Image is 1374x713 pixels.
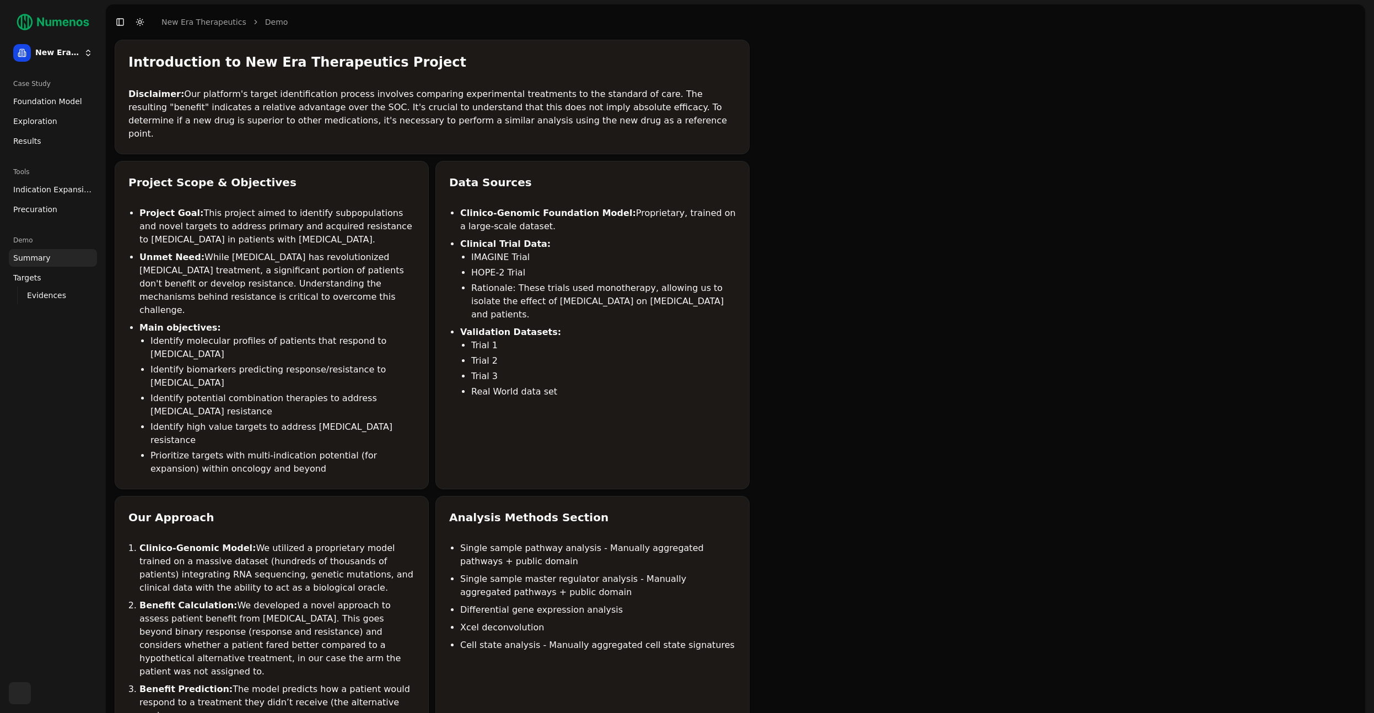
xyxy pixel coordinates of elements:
li: Cell state analysis - Manually aggregated cell state signatures [460,639,736,652]
div: Case Study [9,75,97,93]
li: We utilized a proprietary model trained on a massive dataset (hundreds of thousands of patients) ... [139,542,415,595]
a: New Era Therapeutics [161,17,246,28]
span: Summary [13,252,51,263]
strong: Main objectives: [139,322,221,333]
a: Demo [265,17,288,28]
strong: Validation Datasets: [460,327,561,337]
div: Tools [9,163,97,181]
li: Trial 1 [471,339,736,352]
a: Results [9,132,97,150]
strong: Clinico-Genomic Model: [139,543,256,553]
li: While [MEDICAL_DATA] has revolutionized [MEDICAL_DATA] treatment, a significant portion of patien... [139,251,415,317]
a: Foundation Model [9,93,97,110]
li: Identify molecular profiles of patients that respond to [MEDICAL_DATA] [150,334,415,361]
li: HOPE-2 Trial [471,266,736,279]
li: We developed a novel approach to assess patient benefit from [MEDICAL_DATA]. This goes beyond bin... [139,599,415,678]
span: New Era Therapeutics [35,48,79,58]
div: Project Scope & Objectives [128,175,415,190]
span: Foundation Model [13,96,82,107]
strong: Project Goal: [139,208,203,218]
span: Exploration [13,116,57,127]
li: This project aimed to identify subpopulations and novel targets to address primary and acquired r... [139,207,415,246]
div: Introduction to New Era Therapeutics Project [128,53,736,71]
li: Single sample pathway analysis - Manually aggregated pathways + public domain [460,542,736,568]
p: Our platform's target identification process involves comparing experimental treatments to the st... [128,88,736,141]
li: Proprietary, trained on a large-scale dataset. [460,207,736,233]
strong: Disclaimer: [128,89,184,99]
span: Precuration [13,204,57,215]
a: Summary [9,249,97,267]
span: Targets [13,272,41,283]
span: Results [13,136,41,147]
li: IMAGINE Trial [471,251,736,264]
a: Precuration [9,201,97,218]
li: Differential gene expression analysis [460,603,736,617]
li: Trial 2 [471,354,736,368]
li: Single sample master regulator analysis - Manually aggregated pathways + public domain [460,572,736,599]
li: Prioritize targets with multi-indication potential (for expansion) within oncology and beyond [150,449,415,476]
div: Demo [9,231,97,249]
li: Identify potential combination therapies to address [MEDICAL_DATA] resistance [150,392,415,418]
li: Xcel deconvolution [460,621,736,634]
li: Trial 3 [471,370,736,383]
li: Rationale: These trials used monotherapy, allowing us to isolate the effect of [MEDICAL_DATA] on ... [471,282,736,321]
div: Analysis Methods Section [449,510,736,525]
strong: Benefit Prediction: [139,684,233,694]
button: New Era Therapeutics [9,40,97,66]
strong: Clinical Trial Data: [460,239,551,249]
strong: Clinico-Genomic Foundation Model: [460,208,636,218]
strong: Benefit Calculation: [139,600,237,611]
img: Numenos [9,9,97,35]
strong: Unmet Need: [139,252,204,262]
a: Indication Expansion [9,181,97,198]
span: Indication Expansion [13,184,93,195]
li: Identify high value targets to address [MEDICAL_DATA] resistance [150,420,415,447]
a: Evidences [23,288,84,303]
div: Data Sources [449,175,736,190]
li: Identify biomarkers predicting response/resistance to [MEDICAL_DATA] [150,363,415,390]
a: Exploration [9,112,97,130]
a: Targets [9,269,97,287]
li: Real World data set [471,385,736,398]
span: Evidences [27,290,66,301]
nav: breadcrumb [161,17,288,28]
div: Our Approach [128,510,415,525]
